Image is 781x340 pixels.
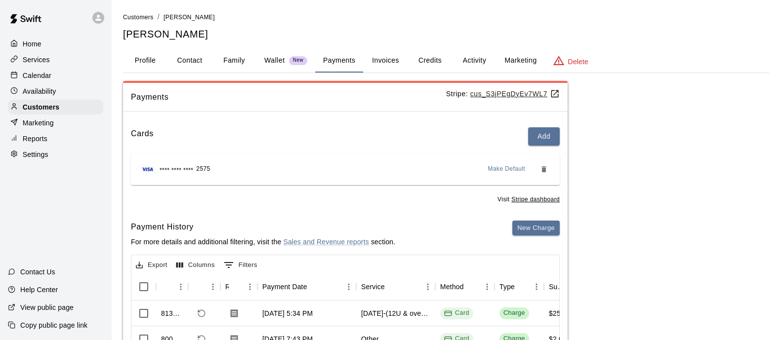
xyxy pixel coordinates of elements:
p: Wallet [264,55,285,66]
div: Method [440,273,464,301]
p: Contact Us [20,267,55,277]
div: Payment Date [257,273,356,301]
a: Reports [8,131,103,146]
div: Card [444,308,469,318]
div: Service [361,273,385,301]
button: Menu [420,279,435,294]
p: Settings [23,150,48,159]
button: Menu [173,279,188,294]
div: Service [356,273,435,301]
button: Download Receipt [225,304,243,322]
button: Sort [161,280,175,294]
button: Family [212,49,256,73]
span: Refund payment [193,305,210,322]
div: Subtotal [549,273,565,301]
div: 813249 [161,308,183,318]
p: Help Center [20,285,58,295]
a: cus_S3jPEgDyEv7WL7 [470,90,560,98]
p: View public page [20,302,74,312]
button: Show filters [221,257,260,273]
a: Stripe dashboard [511,196,560,203]
div: basic tabs example [123,49,769,73]
a: Marketing [8,115,103,130]
button: Sort [229,280,243,294]
span: Make Default [488,164,526,174]
span: New [289,57,307,64]
button: Add [528,127,560,146]
p: Availability [23,86,56,96]
p: Calendar [23,71,51,80]
button: Export [133,258,170,273]
button: Sort [385,280,399,294]
button: New Charge [512,221,560,236]
span: Payments [131,91,446,104]
button: Profile [123,49,167,73]
p: Copy public page link [20,320,87,330]
button: Marketing [496,49,544,73]
p: Delete [568,57,588,67]
div: Receipt [225,273,229,301]
h6: Payment History [131,221,395,233]
button: Invoices [363,49,408,73]
button: Make Default [484,161,530,177]
div: Type [494,273,544,301]
button: Sort [464,280,478,294]
div: Sep 12, 2025, 5:34 PM [262,308,313,318]
div: Sept.12th-(12U & over Batters) -Fastpitch Fridays [361,308,430,318]
a: Sales and Revenue reports [283,238,369,246]
p: Reports [23,134,47,144]
div: Home [8,37,103,51]
button: Sort [193,280,207,294]
span: [PERSON_NAME] [164,14,215,21]
p: For more details and additional filtering, visit the section. [131,237,395,247]
button: Sort [307,280,321,294]
a: Customers [8,100,103,114]
div: Receipt [220,273,257,301]
button: Remove [536,161,552,177]
div: Payment Date [262,273,307,301]
a: Availability [8,84,103,99]
a: Customers [123,13,154,21]
span: Visit [497,195,560,205]
button: Activity [452,49,496,73]
button: Sort [515,280,529,294]
a: Calendar [8,68,103,83]
button: Menu [243,279,257,294]
p: Services [23,55,50,65]
img: Credit card brand logo [139,164,157,174]
li: / [158,12,160,22]
button: Menu [529,279,544,294]
button: Menu [341,279,356,294]
div: Type [499,273,515,301]
button: Credits [408,49,452,73]
h6: Cards [131,127,154,146]
div: Charge [503,308,525,318]
button: Payments [315,49,363,73]
a: Services [8,52,103,67]
span: 2575 [196,164,210,174]
p: Home [23,39,41,49]
button: Contact [167,49,212,73]
div: $25.00 [549,308,571,318]
div: Refund [188,273,220,301]
a: Settings [8,147,103,162]
span: Customers [123,14,154,21]
p: Customers [23,102,59,112]
button: Menu [480,279,494,294]
nav: breadcrumb [123,12,769,23]
p: Stripe: [446,89,560,99]
h5: [PERSON_NAME] [123,28,769,41]
div: Id [156,273,188,301]
button: Select columns [174,258,217,273]
p: Marketing [23,118,54,128]
button: Menu [206,279,220,294]
div: Method [435,273,494,301]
